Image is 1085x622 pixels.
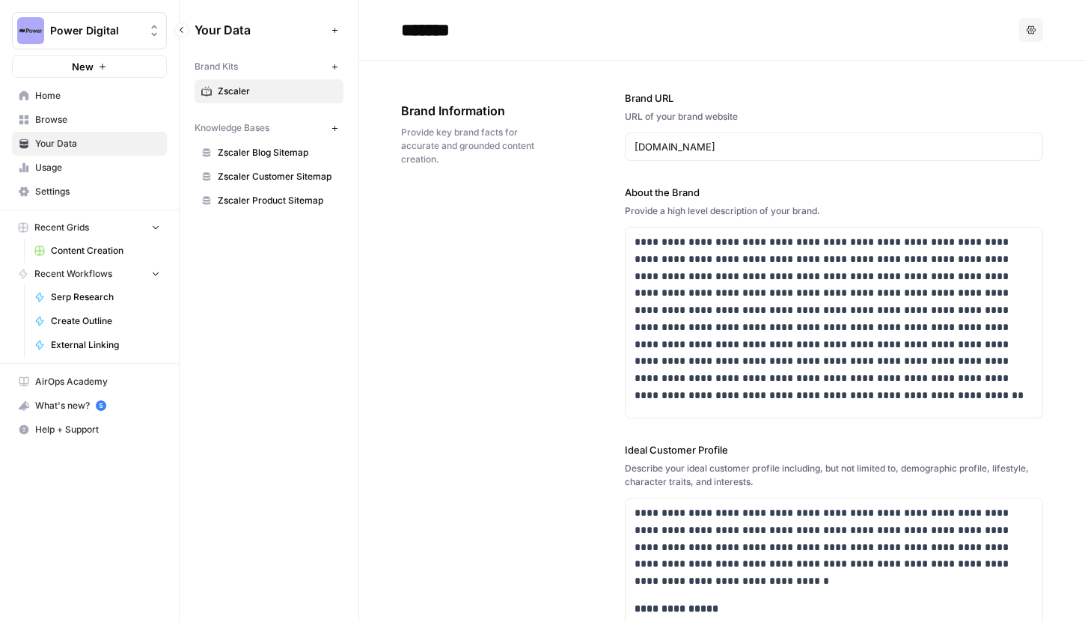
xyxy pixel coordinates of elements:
label: Ideal Customer Profile [625,442,1044,457]
span: Provide key brand facts for accurate and grounded content creation. [401,126,541,166]
a: Zscaler [195,79,343,103]
a: Zscaler Customer Sitemap [195,165,343,189]
a: Serp Research [28,285,167,309]
a: Usage [12,156,167,180]
button: Help + Support [12,418,167,442]
span: Your Data [195,21,325,39]
text: 5 [99,402,103,409]
a: Create Outline [28,309,167,333]
span: Home [35,89,160,103]
span: Your Data [35,137,160,150]
a: Your Data [12,132,167,156]
span: Brand Information [401,102,541,120]
span: Serp Research [51,290,160,304]
span: Usage [35,161,160,174]
a: External Linking [28,333,167,357]
span: External Linking [51,338,160,352]
a: Zscaler Blog Sitemap [195,141,343,165]
span: Knowledge Bases [195,121,269,135]
img: Power Digital Logo [17,17,44,44]
span: Zscaler Product Sitemap [218,194,337,207]
span: Power Digital [50,23,141,38]
button: Workspace: Power Digital [12,12,167,49]
span: Recent Workflows [34,267,112,281]
span: Zscaler [218,85,337,98]
span: Zscaler Customer Sitemap [218,170,337,183]
span: Create Outline [51,314,160,328]
div: Describe your ideal customer profile including, but not limited to, demographic profile, lifestyl... [625,462,1044,489]
div: URL of your brand website [625,110,1044,124]
span: Help + Support [35,423,160,436]
button: New [12,55,167,78]
a: Home [12,84,167,108]
span: New [72,59,94,74]
span: Zscaler Blog Sitemap [218,146,337,159]
div: What's new? [13,394,166,417]
a: Browse [12,108,167,132]
a: 5 [96,400,106,411]
a: Content Creation [28,239,167,263]
label: About the Brand [625,185,1044,200]
span: Browse [35,113,160,126]
span: Content Creation [51,244,160,257]
button: Recent Grids [12,216,167,239]
label: Brand URL [625,91,1044,106]
span: Brand Kits [195,60,238,73]
span: Recent Grids [34,221,89,234]
input: www.sundaysoccer.com [635,139,1034,154]
div: Provide a high level description of your brand. [625,204,1044,218]
span: Settings [35,185,160,198]
button: Recent Workflows [12,263,167,285]
a: AirOps Academy [12,370,167,394]
button: What's new? 5 [12,394,167,418]
a: Zscaler Product Sitemap [195,189,343,213]
a: Settings [12,180,167,204]
span: AirOps Academy [35,375,160,388]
